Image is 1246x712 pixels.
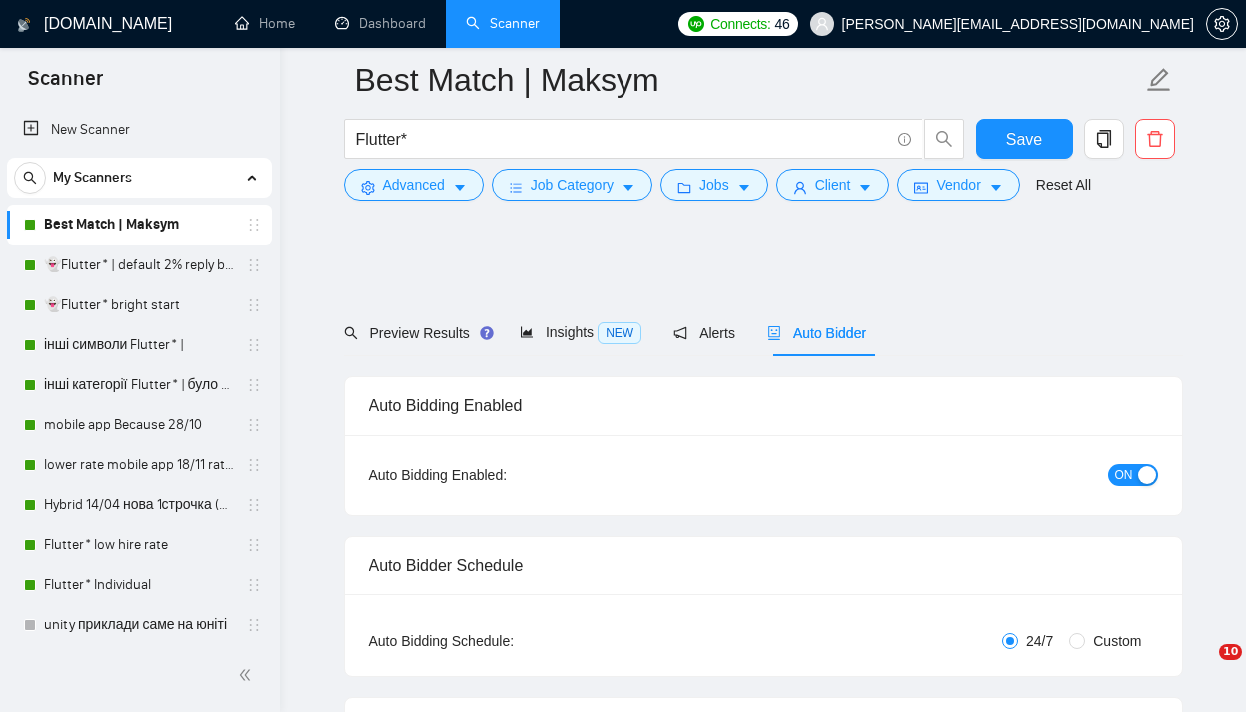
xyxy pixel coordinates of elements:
input: Search Freelance Jobs... [356,127,889,152]
span: notification [673,326,687,340]
span: holder [246,377,262,393]
span: bars [509,180,523,195]
span: Client [815,174,851,196]
button: setting [1206,8,1238,40]
div: Auto Bidding Enabled [369,377,1158,434]
span: My Scanners [53,158,132,198]
span: holder [246,257,262,273]
button: folderJobscaret-down [660,169,768,201]
span: delete [1136,130,1174,148]
span: Connects: [710,13,770,35]
span: Preview Results [344,325,488,341]
span: NEW [598,322,641,344]
a: Flutter* low hire rate [44,525,234,565]
a: Hybrid 14/04 нова 1строчка (був вью 6,25%) [44,485,234,525]
span: user [815,17,829,31]
span: info-circle [898,133,911,146]
span: Custom [1085,630,1149,652]
span: search [344,326,358,340]
span: double-left [238,665,258,685]
span: Alerts [673,325,735,341]
button: search [924,119,964,159]
a: інші символи Flutter* | [44,325,234,365]
div: Auto Bidding Enabled: [369,464,631,486]
a: lower rate mobile app 18/11 rate range 80% (було 11%) [44,445,234,485]
span: holder [246,617,262,633]
button: search [14,162,46,194]
a: інші категорії Flutter* | було 7.14% 11.11 template [44,365,234,405]
a: homeHome [235,15,295,32]
span: holder [246,297,262,313]
span: Jobs [699,174,729,196]
span: caret-down [858,180,872,195]
span: copy [1085,130,1123,148]
img: logo [17,9,31,41]
span: robot [767,326,781,340]
div: Auto Bidder Schedule [369,537,1158,594]
span: Insights [520,324,641,340]
span: edit [1146,67,1172,93]
img: upwork-logo.png [688,16,704,32]
a: Reset All [1036,174,1091,196]
a: 👻Flutter* bright start [44,285,234,325]
a: unity приклади саме на юніті [44,605,234,645]
div: Tooltip anchor [478,324,496,342]
span: 24/7 [1018,630,1061,652]
span: Scanner [12,64,119,106]
a: New Scanner [23,110,256,150]
span: area-chart [520,325,534,339]
span: holder [246,457,262,473]
span: idcard [914,180,928,195]
a: 👻Flutter* | default 2% reply before 09/06 [44,245,234,285]
span: Auto Bidder [767,325,866,341]
iframe: Intercom live chat [1178,644,1226,692]
a: Flutter* Individual [44,565,234,605]
a: setting [1206,16,1238,32]
input: Scanner name... [355,55,1142,105]
span: caret-down [622,180,635,195]
button: settingAdvancedcaret-down [344,169,484,201]
button: Save [976,119,1073,159]
span: caret-down [737,180,751,195]
button: idcardVendorcaret-down [897,169,1019,201]
button: userClientcaret-down [776,169,890,201]
button: delete [1135,119,1175,159]
span: holder [246,217,262,233]
div: Auto Bidding Schedule: [369,630,631,652]
button: barsJob Categorycaret-down [492,169,652,201]
span: 46 [775,13,790,35]
a: searchScanner [466,15,540,32]
span: search [15,171,45,185]
span: holder [246,577,262,593]
span: folder [677,180,691,195]
span: Advanced [383,174,445,196]
span: holder [246,417,262,433]
span: Vendor [936,174,980,196]
a: mobile app Because 28/10 [44,405,234,445]
span: holder [246,337,262,353]
button: copy [1084,119,1124,159]
span: ON [1115,464,1133,486]
span: 10 [1219,644,1242,660]
span: user [793,180,807,195]
span: holder [246,497,262,513]
span: caret-down [989,180,1003,195]
a: Best Match | Maksym [44,205,234,245]
span: Job Category [531,174,614,196]
span: setting [1207,16,1237,32]
span: setting [361,180,375,195]
a: dashboardDashboard [335,15,426,32]
span: caret-down [453,180,467,195]
span: Save [1006,127,1042,152]
span: holder [246,537,262,553]
li: New Scanner [7,110,272,150]
span: search [925,130,963,148]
